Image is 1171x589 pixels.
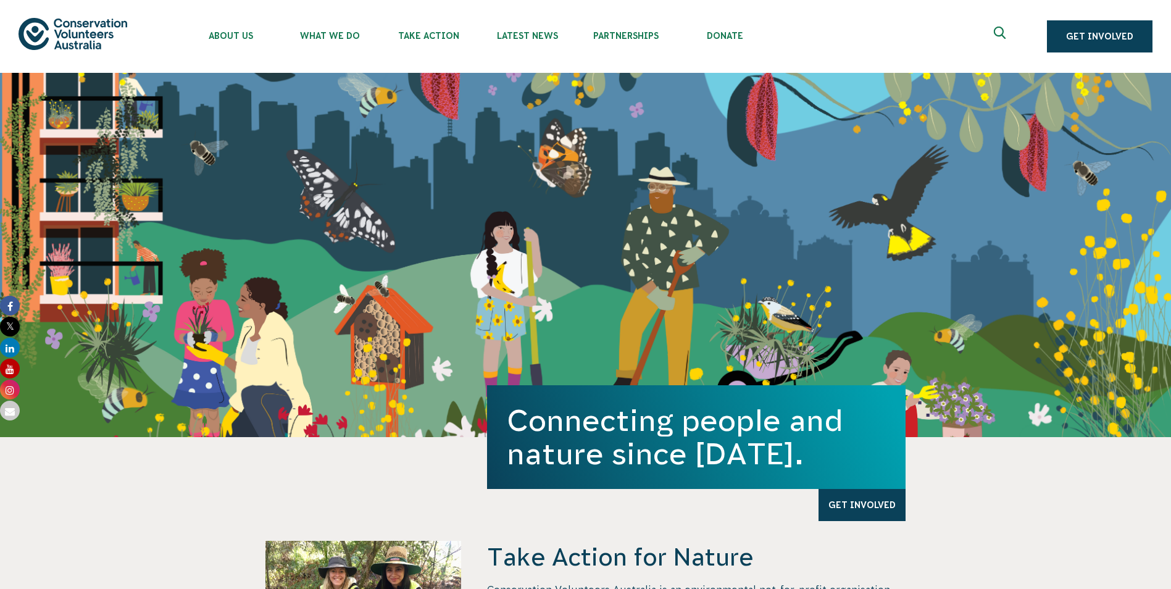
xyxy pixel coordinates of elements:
img: logo.svg [19,18,127,49]
span: Expand search box [994,27,1009,46]
span: Donate [675,31,774,41]
span: Latest News [478,31,577,41]
a: Get Involved [819,489,906,521]
span: Partnerships [577,31,675,41]
span: Take Action [379,31,478,41]
button: Expand search box Close search box [986,22,1016,51]
span: What We Do [280,31,379,41]
h4: Take Action for Nature [487,541,906,573]
span: About Us [181,31,280,41]
a: Get Involved [1047,20,1152,52]
h1: Connecting people and nature since [DATE]. [507,404,886,470]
